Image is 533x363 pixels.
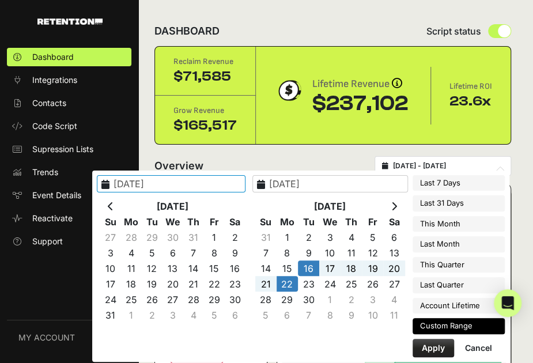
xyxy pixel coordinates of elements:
td: 30 [162,229,183,245]
img: dollar-coin-05c43ed7efb7bc0c12610022525b4bbbb207c7efeef5aecc26f025e68dcafac9.png [274,76,303,105]
td: 2 [341,292,362,307]
td: 6 [162,245,183,260]
td: 25 [121,292,142,307]
td: 2 [298,229,319,245]
h2: DASHBOARD [154,23,220,39]
td: 20 [162,276,183,292]
td: 12 [142,260,162,276]
span: Supression Lists [32,143,93,155]
td: 28 [255,292,277,307]
td: 15 [277,260,298,276]
a: MY ACCOUNT [7,320,131,355]
td: 4 [121,245,142,260]
td: 28 [183,292,204,307]
td: 6 [225,307,245,323]
td: 27 [383,276,405,292]
th: We [319,214,341,229]
td: 15 [204,260,225,276]
a: Event Details [7,186,131,205]
td: 24 [100,292,121,307]
td: 26 [142,292,162,307]
div: Grow Revenue [173,105,237,116]
th: Th [341,214,362,229]
li: This Quarter [413,257,505,273]
th: [DATE] [121,198,225,214]
div: Lifetime ROI [449,81,492,92]
td: 31 [183,229,204,245]
span: Reactivate [32,213,73,224]
td: 9 [225,245,245,260]
th: Fr [204,214,225,229]
img: Retention.com [37,18,103,25]
a: Integrations [7,71,131,89]
td: 3 [362,292,383,307]
td: 8 [277,245,298,260]
td: 24 [319,276,341,292]
button: Apply [413,339,454,357]
td: 16 [225,260,245,276]
a: Code Script [7,117,131,135]
td: 7 [298,307,319,323]
td: 7 [183,245,204,260]
td: 23 [225,276,245,292]
td: 7 [255,245,277,260]
div: Reclaim Revenue [173,56,237,67]
td: 3 [319,229,341,245]
th: Mo [277,214,298,229]
span: Integrations [32,74,77,86]
span: MY ACCOUNT [18,332,75,343]
th: Tu [298,214,319,229]
div: Open Intercom Messenger [494,289,521,317]
td: 4 [383,292,405,307]
td: 16 [298,260,319,276]
span: Code Script [32,120,77,132]
td: 11 [121,260,142,276]
td: 29 [204,292,225,307]
td: 5 [142,245,162,260]
td: 9 [341,307,362,323]
td: 18 [341,260,362,276]
td: 2 [225,229,245,245]
td: 22 [204,276,225,292]
a: Dashboard [7,48,131,66]
li: Last Month [413,236,505,252]
td: 30 [298,292,319,307]
th: Th [183,214,204,229]
td: 17 [100,276,121,292]
td: 27 [162,292,183,307]
td: 28 [121,229,142,245]
td: 13 [383,245,405,260]
td: 1 [204,229,225,245]
td: 4 [341,229,362,245]
span: Script status [426,24,481,38]
h2: Overview [154,158,203,174]
td: 11 [341,245,362,260]
td: 29 [142,229,162,245]
li: Custom Range [413,318,505,334]
span: Support [32,236,63,247]
td: 9 [298,245,319,260]
td: 27 [100,229,121,245]
td: 30 [225,292,245,307]
td: 5 [204,307,225,323]
div: $237,102 [312,92,408,115]
a: Reactivate [7,209,131,228]
th: Sa [225,214,245,229]
a: Trends [7,163,131,181]
li: This Month [413,216,505,232]
td: 14 [183,260,204,276]
td: 5 [255,307,277,323]
li: Last 31 Days [413,195,505,211]
a: Supression Lists [7,140,131,158]
th: Tu [142,214,162,229]
th: Mo [121,214,142,229]
td: 21 [183,276,204,292]
td: 17 [319,260,341,276]
td: 21 [255,276,277,292]
td: 1 [277,229,298,245]
th: Fr [362,214,383,229]
td: 12 [362,245,383,260]
td: 23 [298,276,319,292]
td: 6 [383,229,405,245]
li: Last 7 Days [413,175,505,191]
